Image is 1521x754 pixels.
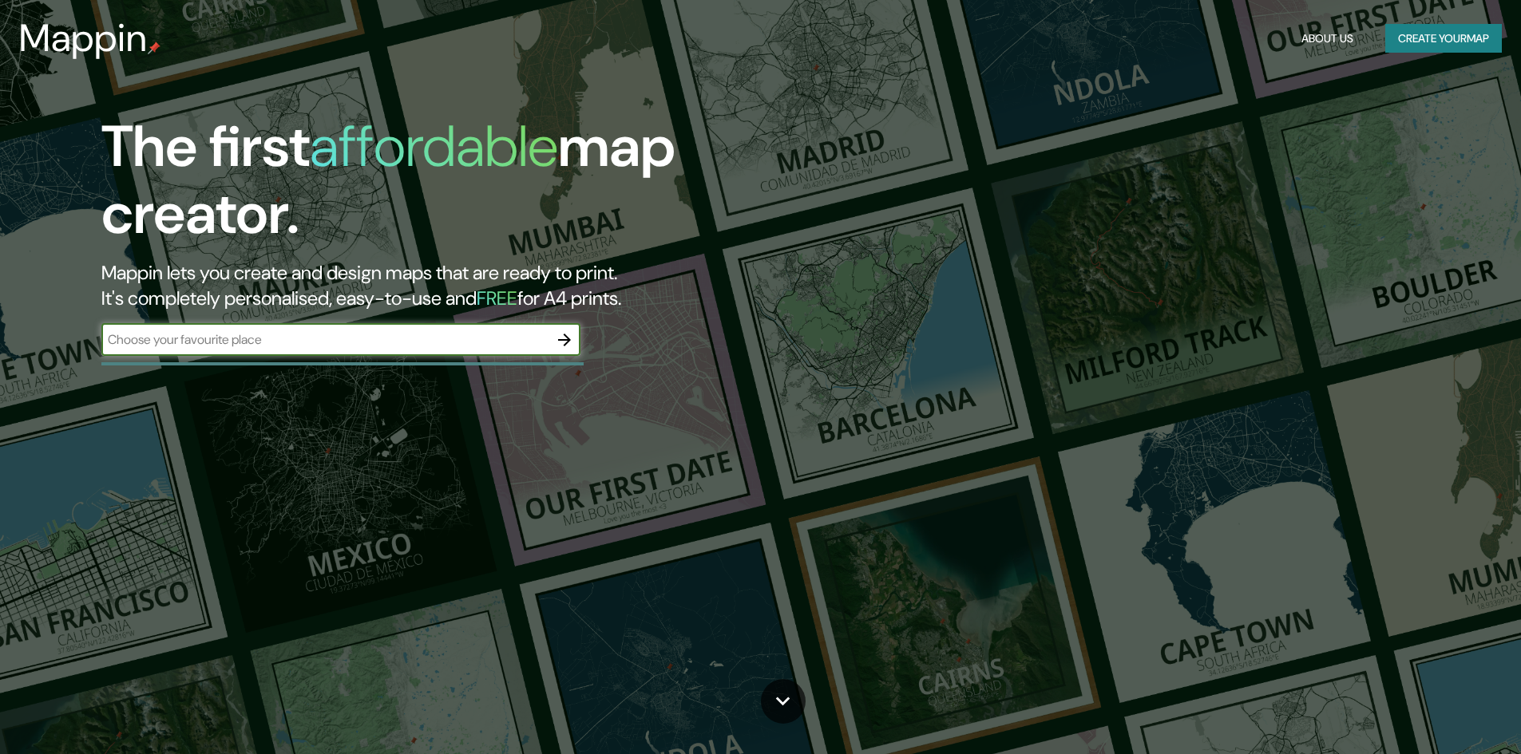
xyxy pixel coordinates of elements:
img: mappin-pin [148,41,160,54]
button: Create yourmap [1385,24,1502,53]
input: Choose your favourite place [101,330,549,349]
h2: Mappin lets you create and design maps that are ready to print. It's completely personalised, eas... [101,260,862,311]
h1: affordable [310,109,558,184]
h3: Mappin [19,16,148,61]
h1: The first map creator. [101,113,862,260]
button: About Us [1295,24,1360,53]
h5: FREE [477,286,517,310]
